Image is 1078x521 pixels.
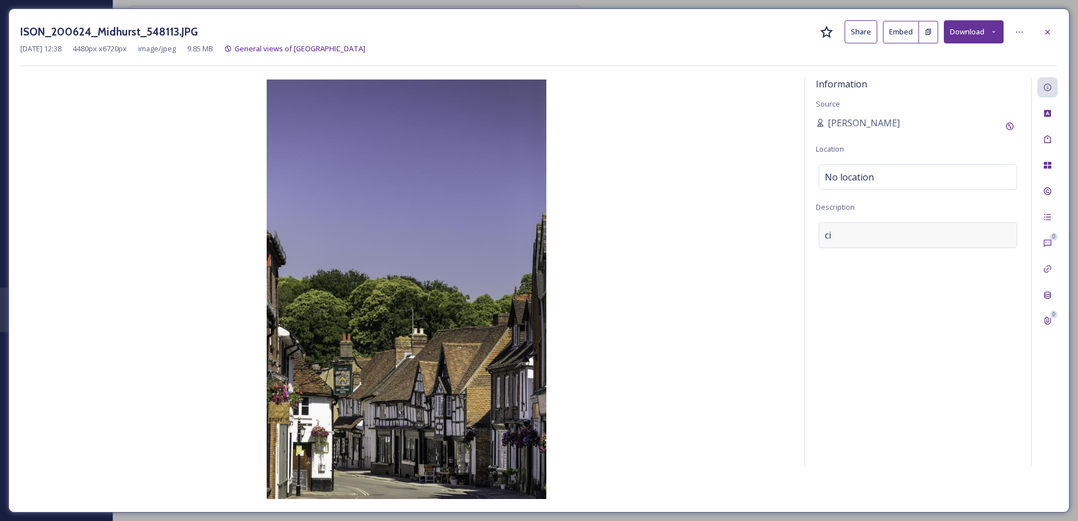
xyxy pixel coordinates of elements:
span: [DATE] 12:38 [20,43,61,54]
span: No location [825,170,874,184]
span: Description [816,202,855,212]
span: 4480 px x 6720 px [73,43,127,54]
button: Share [845,20,877,43]
div: 0 [1050,311,1058,319]
span: image/jpeg [138,43,176,54]
span: Information [816,78,867,90]
span: General views of [GEOGRAPHIC_DATA] [235,43,365,54]
div: 0 [1050,233,1058,241]
span: 9.85 MB [187,43,213,54]
button: Download [944,20,1004,43]
h3: ISON_200624_Midhurst_548113.JPG [20,24,198,40]
span: Source [816,99,840,109]
span: Location [816,144,844,154]
span: ci [825,228,831,242]
img: 47546ce2-ccaa-4c73-833d-3b88f031db34.jpg [20,80,793,499]
span: [PERSON_NAME] [828,116,900,130]
button: Embed [883,21,919,43]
